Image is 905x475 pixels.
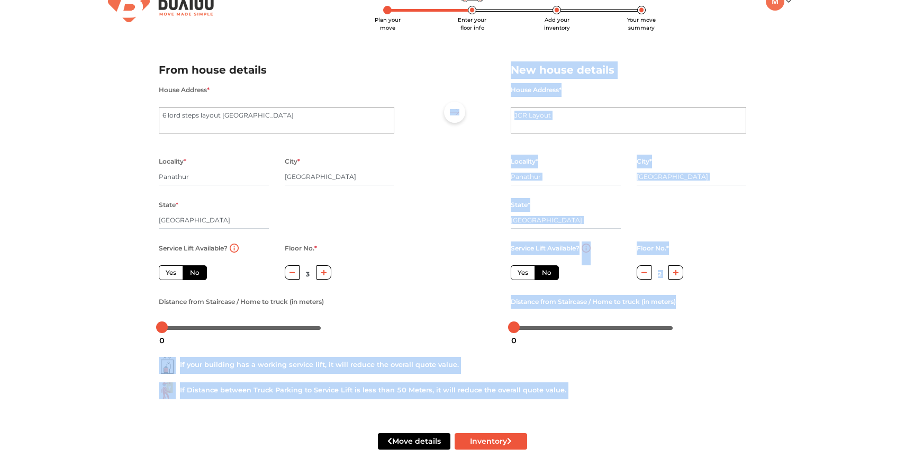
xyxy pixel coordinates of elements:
img: ... [159,357,176,374]
img: ... [159,382,176,399]
div: If Distance between Truck Parking to Service Lift is less than 50 Meters, it will reduce the over... [159,382,746,399]
span: Add your inventory [544,16,570,31]
label: House Address [511,83,562,97]
button: Inventory [455,433,527,450]
label: City [637,155,652,168]
label: Yes [511,265,535,280]
span: Your move summary [627,16,656,31]
label: State [511,198,530,212]
div: If your building has a working service lift, it will reduce the overall quote value. [159,357,746,374]
label: Floor No. [285,241,317,255]
div: 0 [507,331,521,349]
label: Floor No. [637,241,669,255]
label: No [183,265,207,280]
label: Locality [159,155,186,168]
span: Enter your floor info [458,16,486,31]
label: No [535,265,559,280]
button: Move details [378,433,450,450]
label: State [159,198,178,212]
label: Service Lift Available? [511,241,580,255]
label: Distance from Staircase / Home to truck (in meters) [511,295,676,309]
label: Locality [511,155,538,168]
label: City [285,155,300,168]
h2: From house details [159,61,394,79]
div: 0 [155,331,169,349]
label: House Address [159,83,210,97]
h2: New house details [511,61,746,79]
label: Yes [159,265,183,280]
textarea: JCR Layout [511,107,746,133]
label: Service Lift Available? [159,241,228,255]
span: Plan your move [375,16,401,31]
label: Distance from Staircase / Home to truck (in meters) [159,295,324,309]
